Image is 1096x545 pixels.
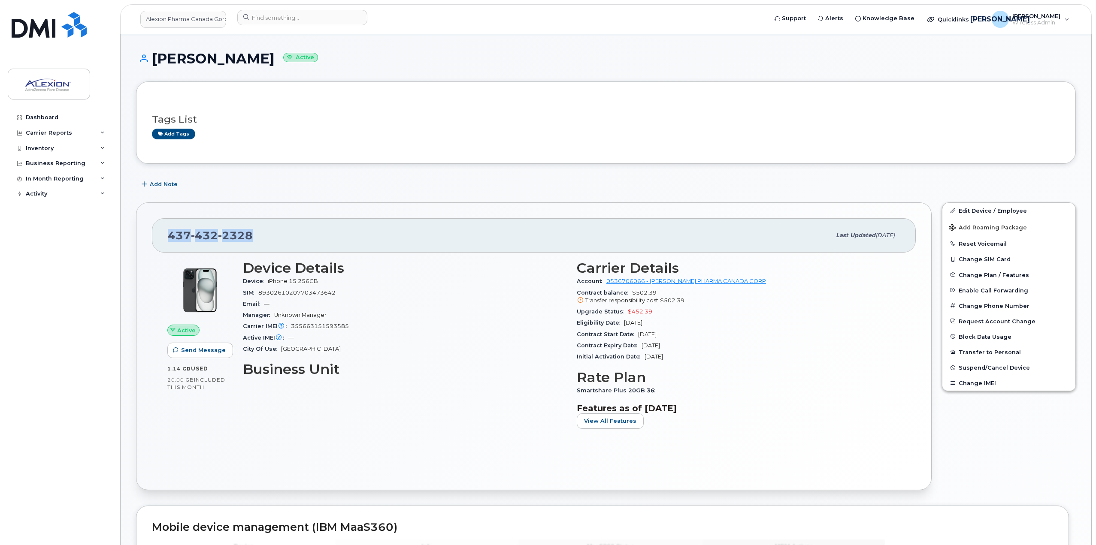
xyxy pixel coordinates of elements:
span: $452.39 [628,308,652,315]
span: Quicklinks [938,16,969,23]
span: Initial Activation Date [577,353,645,360]
input: Find something... [237,10,367,25]
div: Quicklinks [921,11,984,28]
span: 20.00 GB [167,377,194,383]
span: iPhone 15 256GB [268,278,318,284]
span: Smartshare Plus 20GB 36 [577,387,659,394]
a: Support [769,10,812,27]
img: iPhone_15_Black.png [174,265,226,316]
span: Suspend/Cancel Device [959,364,1030,371]
span: Transfer responsibility cost [585,297,658,304]
span: City Of Use [243,346,281,352]
span: View All Features [584,417,636,425]
span: Enable Call Forwarding [959,287,1028,293]
span: Email [243,301,264,307]
button: Reset Voicemail [942,236,1075,251]
button: Send Message [167,343,233,358]
button: Change Phone Number [942,298,1075,313]
span: Send Message [181,346,226,354]
span: [DATE] [624,319,642,326]
span: Manager [243,312,274,318]
button: Add Note [136,177,185,192]
a: Knowledge Base [849,10,920,27]
button: Add Roaming Package [942,218,1075,236]
span: 355663151593585 [291,323,349,329]
a: Alexion Pharma Canada Corp [140,11,226,28]
span: — [264,301,269,307]
h1: [PERSON_NAME] [136,51,1076,66]
span: included this month [167,376,225,391]
span: $502.39 [577,289,900,305]
a: Alerts [812,10,849,27]
a: Edit Device / Employee [942,203,1075,218]
span: Knowledge Base [863,14,914,23]
h3: Tags List [152,114,1060,125]
span: [PERSON_NAME] [1012,12,1060,19]
button: View All Features [577,413,644,429]
span: $502.39 [660,297,684,304]
button: Transfer to Personal [942,344,1075,360]
span: Account [577,278,606,284]
h3: Carrier Details [577,260,900,276]
small: Active [283,53,318,63]
span: Contract Expiry Date [577,342,642,349]
h2: Mobile device management (IBM MaaS360) [152,521,1053,533]
span: [DATE] [638,331,657,337]
span: Contract Start Date [577,331,638,337]
span: [PERSON_NAME] [970,14,1030,24]
a: Add tags [152,129,195,139]
h3: Business Unit [243,361,566,377]
button: Change IMEI [942,375,1075,391]
h3: Features as of [DATE] [577,403,900,413]
span: Carrier IMEI [243,323,291,329]
span: 437 [168,229,253,242]
span: 89302610207703473642 [258,289,336,296]
span: [DATE] [642,342,660,349]
h3: Device Details [243,260,566,276]
span: Eligibility Date [577,319,624,326]
span: Unknown Manager [274,312,327,318]
span: — [288,334,294,341]
span: Change Plan / Features [959,271,1029,278]
h3: Rate Plan [577,370,900,385]
span: Active IMEI [243,334,288,341]
span: Add Roaming Package [949,224,1027,232]
div: Jamal Abdi [986,11,1075,28]
span: 2328 [218,229,253,242]
span: 432 [191,229,218,242]
span: [DATE] [645,353,663,360]
span: Device [243,278,268,284]
span: [DATE] [875,232,895,238]
button: Request Account Change [942,313,1075,329]
button: Enable Call Forwarding [942,283,1075,298]
button: Block Data Usage [942,329,1075,344]
button: Suspend/Cancel Device [942,360,1075,375]
button: Change SIM Card [942,251,1075,267]
span: Support [782,14,806,23]
span: used [191,365,208,372]
span: 1.14 GB [167,366,191,372]
span: Active [177,326,196,334]
span: SIM [243,289,258,296]
span: Contract balance [577,289,632,296]
span: Upgrade Status [577,308,628,315]
span: Alerts [825,14,843,23]
button: Change Plan / Features [942,267,1075,283]
a: 0536706066 - [PERSON_NAME] PHARMA CANADA CORP [606,278,766,284]
span: Add Note [150,180,178,188]
span: Last updated [836,232,875,238]
span: Wireless Admin [1012,19,1060,26]
span: [GEOGRAPHIC_DATA] [281,346,341,352]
